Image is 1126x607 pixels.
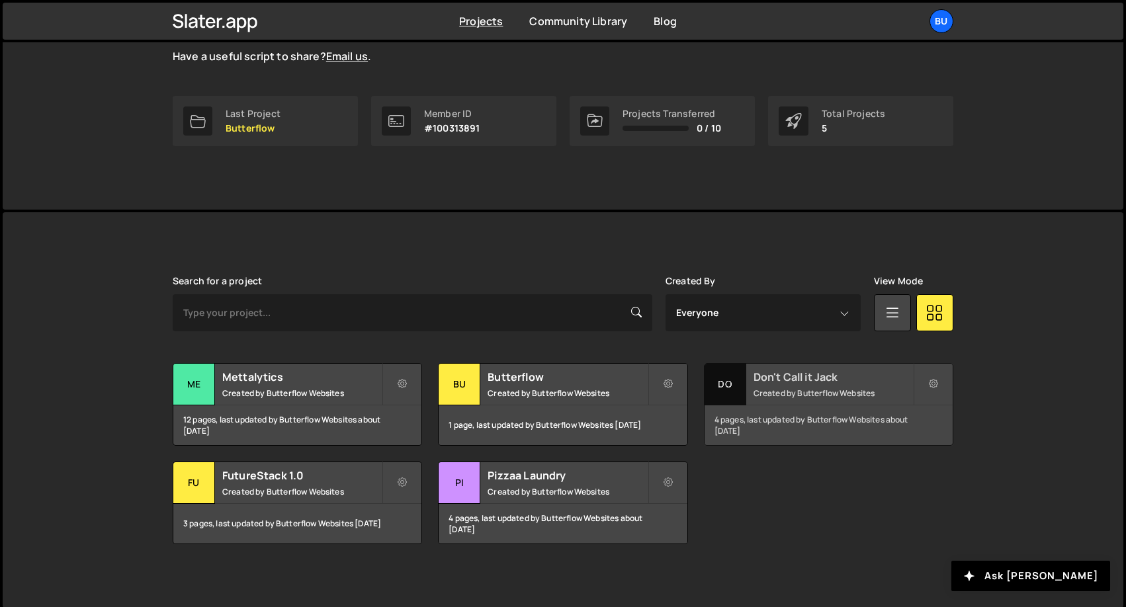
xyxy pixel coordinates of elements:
[488,370,647,384] h2: Butterflow
[173,462,422,544] a: Fu FutureStack 1.0 Created by Butterflow Websites 3 pages, last updated by Butterflow Websites [D...
[488,486,647,497] small: Created by Butterflow Websites
[222,370,382,384] h2: Mettalytics
[754,387,913,399] small: Created by Butterflow Websites
[173,363,422,446] a: Me Mettalytics Created by Butterflow Websites 12 pages, last updated by Butterflow Websites about...
[697,123,721,134] span: 0 / 10
[424,123,480,134] p: #100313891
[439,462,480,504] div: Pi
[173,276,262,286] label: Search for a project
[173,96,358,146] a: Last Project Butterflow
[488,387,647,399] small: Created by Butterflow Websites
[173,462,215,504] div: Fu
[173,405,421,445] div: 12 pages, last updated by Butterflow Websites about [DATE]
[529,14,627,28] a: Community Library
[951,561,1110,591] button: Ask [PERSON_NAME]
[488,468,647,483] h2: Pizzaa Laundry
[222,387,382,399] small: Created by Butterflow Websites
[173,504,421,544] div: 3 pages, last updated by Butterflow Websites [DATE]
[705,405,953,445] div: 4 pages, last updated by Butterflow Websites about [DATE]
[439,504,687,544] div: 4 pages, last updated by Butterflow Websites about [DATE]
[173,294,652,331] input: Type your project...
[226,123,281,134] p: Butterflow
[930,9,953,33] a: Bu
[874,276,923,286] label: View Mode
[822,123,885,134] p: 5
[438,363,687,446] a: Bu Butterflow Created by Butterflow Websites 1 page, last updated by Butterflow Websites [DATE]
[459,14,503,28] a: Projects
[439,405,687,445] div: 1 page, last updated by Butterflow Websites [DATE]
[226,108,281,119] div: Last Project
[326,49,368,63] a: Email us
[705,364,746,405] div: Do
[222,468,382,483] h2: FutureStack 1.0
[654,14,677,28] a: Blog
[173,364,215,405] div: Me
[438,462,687,544] a: Pi Pizzaa Laundry Created by Butterflow Websites 4 pages, last updated by Butterflow Websites abo...
[754,370,913,384] h2: Don't Call it Jack
[704,363,953,446] a: Do Don't Call it Jack Created by Butterflow Websites 4 pages, last updated by Butterflow Websites...
[424,108,480,119] div: Member ID
[822,108,885,119] div: Total Projects
[623,108,721,119] div: Projects Transferred
[222,486,382,497] small: Created by Butterflow Websites
[439,364,480,405] div: Bu
[666,276,716,286] label: Created By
